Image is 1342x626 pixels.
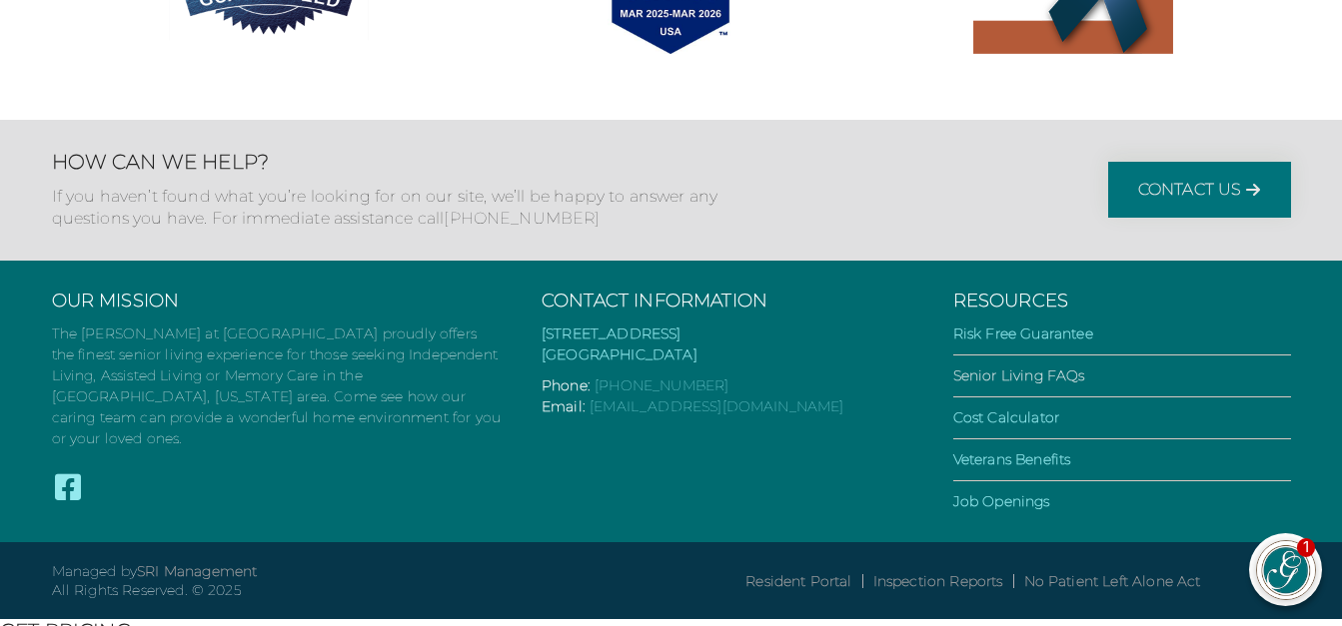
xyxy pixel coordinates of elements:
[1024,572,1201,590] a: No Patient Left Alone Act
[1297,538,1315,556] div: 1
[953,450,1071,468] a: Veterans Benefits
[52,291,502,313] h3: Our Mission
[590,397,843,415] a: [EMAIL_ADDRESS][DOMAIN_NAME]
[542,376,591,394] span: Phone:
[953,291,1291,313] h3: Resources
[542,324,697,363] a: [STREET_ADDRESS][GEOGRAPHIC_DATA]
[953,408,1059,426] a: Cost Calculator
[1257,541,1315,599] img: avatar
[52,150,731,174] h2: How Can We Help?
[953,324,1093,342] a: Risk Free Guarantee
[595,376,728,394] a: [PHONE_NUMBER]
[137,562,257,580] a: SRI Management
[444,209,600,228] a: [PHONE_NUMBER]
[953,492,1050,510] a: Job Openings
[542,291,913,313] h3: Contact Information
[873,572,1003,590] a: Inspection Reports
[1108,162,1291,218] a: Contact Us
[52,323,502,449] p: The [PERSON_NAME] at [GEOGRAPHIC_DATA] proudly offers the finest senior living experience for tho...
[52,562,671,598] p: Managed by All Rights Reserved. © 2025
[52,186,731,231] p: If you haven’t found what you’re looking for on our site, we’ll be happy to answer any questions ...
[542,397,586,415] span: Email:
[745,572,851,590] a: Resident Portal
[953,366,1085,384] a: Senior Living FAQs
